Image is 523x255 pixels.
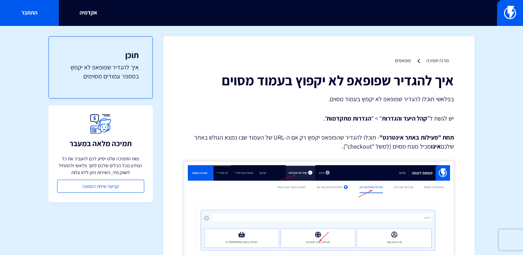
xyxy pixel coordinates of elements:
p: צוות התמיכה שלנו יסייע לכם להעביר את כל המידע מכל הכלים שלכם לתוך פלאשי ולהתחיל לשווק מיד, השירות... [57,155,144,176]
a: קביעת שיחת הטמעה [57,180,144,193]
input: חיפוש מהיר... [106,5,417,21]
strong: תחת "פעילות באתר אינטרנט" [379,133,454,141]
a: איך להגדיר שפופאפ לא יקפוץ במספר עמודים מסוימים [63,63,139,81]
h3: תמיכה מלאה במעבר [70,139,132,148]
strong: הגדרות מתקדמות [327,114,371,122]
strong: אינו [431,142,441,150]
strong: קהל היעד והגדרות [382,114,427,122]
h3: תוכן [63,50,139,59]
a: פופאפים [395,57,411,64]
p: - תוכלו להגדיר שהפופאפ יקפוץ רק אם ה-URL של העמוד שבו נמצא הגולש באתר שלכם מכיל מונח מסוים (למשל ... [184,133,454,151]
p: יש לגשת ל" " > " ". [184,114,454,123]
p: בפלאשי תוכלו להגדיר שפופאפ לא יקפוץ בעמוד מסוים. [184,95,454,104]
h1: איך להגדיר שפופאפ לא יקפוץ בעמוד מסוים [184,73,454,88]
a: מרכז תמיכה [426,57,449,64]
